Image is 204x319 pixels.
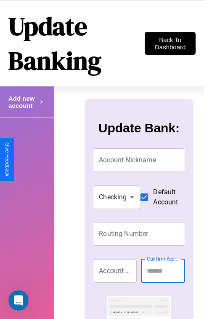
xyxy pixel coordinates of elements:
[8,9,145,78] h1: Update Banking
[93,185,140,209] div: Checking
[8,95,38,109] h4: Add new account
[98,121,180,135] h3: Update Bank:
[153,187,178,207] span: Default Account
[8,290,29,311] iframe: Intercom live chat
[145,32,196,55] button: Back To Dashboard
[4,142,10,177] div: Give Feedback
[147,255,180,263] label: Confirm Account Number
